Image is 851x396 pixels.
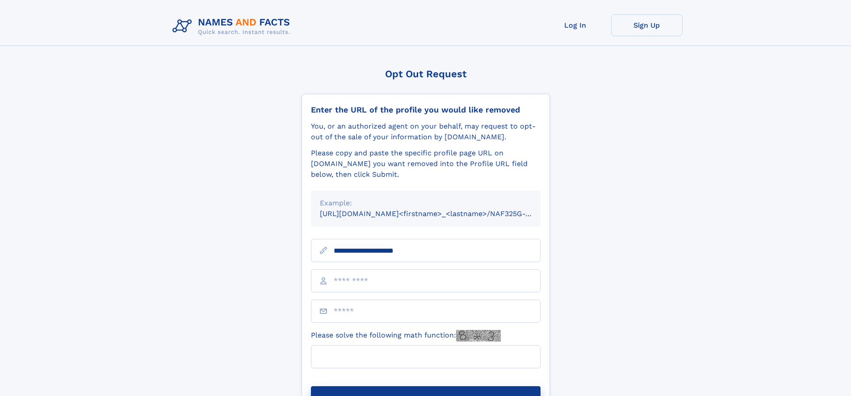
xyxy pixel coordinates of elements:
a: Sign Up [611,14,683,36]
label: Please solve the following math function: [311,330,501,342]
div: You, or an authorized agent on your behalf, may request to opt-out of the sale of your informatio... [311,121,541,142]
div: Opt Out Request [302,68,550,79]
div: Please copy and paste the specific profile page URL on [DOMAIN_NAME] you want removed into the Pr... [311,148,541,180]
small: [URL][DOMAIN_NAME]<firstname>_<lastname>/NAF325G-xxxxxxxx [320,209,558,218]
img: Logo Names and Facts [169,14,298,38]
div: Enter the URL of the profile you would like removed [311,105,541,115]
div: Example: [320,198,532,208]
a: Log In [540,14,611,36]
